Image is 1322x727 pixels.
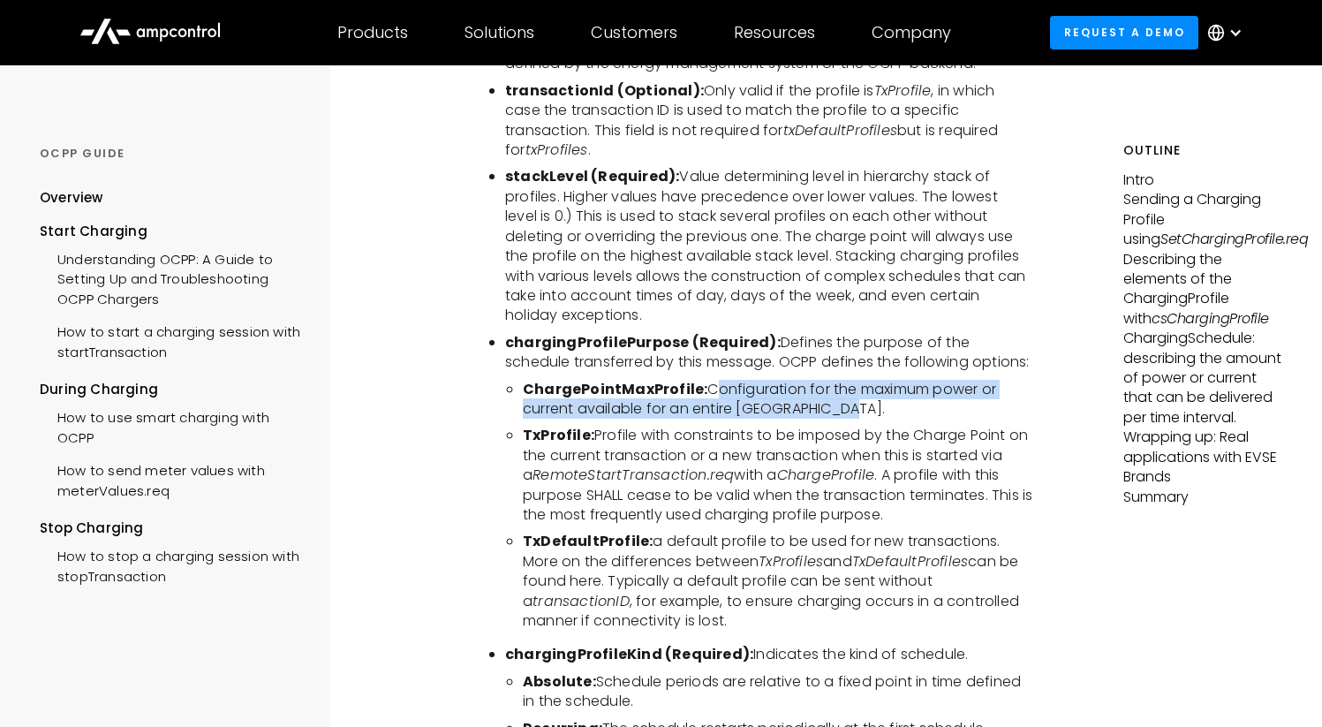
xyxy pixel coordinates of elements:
i: TxProfile [874,80,932,101]
p: Wrapping up: Real applications with EVSE Brands [1123,428,1282,487]
div: Products [337,23,408,42]
li: Defines the purpose of the schedule transferred by this message. OCPP defines the following options: [505,333,1033,373]
em: csChargingProfile [1152,308,1269,329]
p: Sending a Charging Profile using [1123,190,1282,249]
div: Solutions [465,23,534,42]
li: Indicates the kind of schedule. [505,645,1033,664]
p: Intro [1123,170,1282,190]
div: Customers [591,23,677,42]
a: How to send meter values with meterValues.req [40,452,304,505]
div: Overview [40,188,103,208]
i: TxProfiles [759,551,823,572]
div: Resources [734,23,815,42]
div: Stop Charging [40,519,304,538]
li: Profile with constraints to be imposed by the Charge Point on the current transaction or a new tr... [523,426,1033,525]
div: Company [872,23,951,42]
a: Request a demo [1050,16,1198,49]
li: Schedule periods are relative to a fixed point in time defined in the schedule. [523,672,1033,712]
li: Configuration for the maximum power or current available for an entire [GEOGRAPHIC_DATA]. [523,380,1033,420]
b: ChargePointMaxProfile: [523,379,707,399]
p: Summary [1123,488,1282,507]
b: transactionId (Optional): [505,80,704,101]
p: ChargingSchedule: describing the amount of power or current that can be delivered per time interval. [1123,329,1282,428]
li: a default profile to be used for new transactions. More on the differences between and can be fou... [523,532,1033,631]
div: OCPP GUIDE [40,146,304,162]
a: Overview [40,188,103,221]
b: chargingProfilePurpose (Required): [505,332,781,352]
i: ChargeProfile [777,465,875,485]
i: txDefaultProfiles [783,120,897,140]
li: Value determining level in hierarchy stack of profiles. Higher values have precedence over lower ... [505,167,1033,325]
a: Understanding OCPP: A Guide to Setting Up and Troubleshooting OCPP Chargers [40,241,304,314]
div: During Charging [40,380,304,399]
b: chargingProfileKind (Required): [505,644,753,664]
i: TxDefaultProfiles [852,551,968,572]
b: Absolute: [523,671,596,692]
p: Describing the elements of the ChargingProfile with [1123,250,1282,329]
i: transactionID [533,591,630,611]
li: Only valid if the profile is , in which case the transaction ID is used to match the profile to a... [505,81,1033,161]
a: How to start a charging session with startTransaction [40,314,304,367]
a: How to stop a charging session with stopTransaction [40,538,304,591]
a: How to use smart charging with OCPP [40,399,304,452]
h5: Outline [1123,141,1282,160]
div: Start Charging [40,222,304,241]
i: RemoteStartTransaction.req [533,465,734,485]
em: SetChargingProfile.req [1160,229,1308,249]
b: stackLevel (Required): [505,166,679,186]
b: TxDefaultProfile: [523,531,653,551]
b: TxProfile: [523,425,594,445]
i: txProfiles [525,140,588,160]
